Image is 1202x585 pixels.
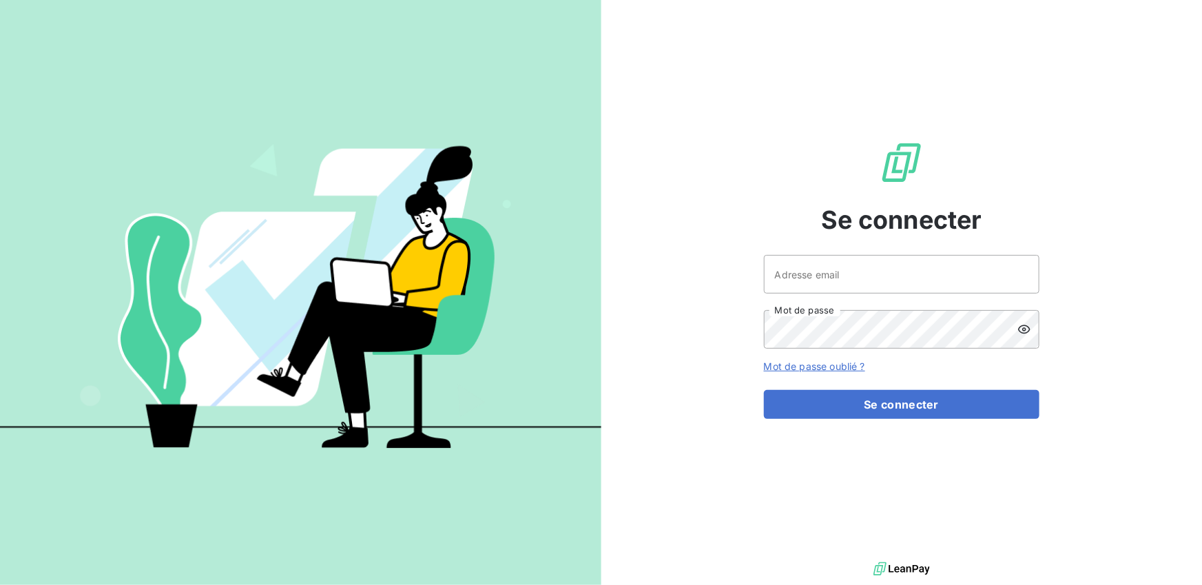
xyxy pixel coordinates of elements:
[873,559,930,579] img: logo
[764,360,865,372] a: Mot de passe oublié ?
[821,201,982,238] span: Se connecter
[880,141,924,185] img: Logo LeanPay
[764,255,1039,294] input: placeholder
[764,390,1039,419] button: Se connecter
